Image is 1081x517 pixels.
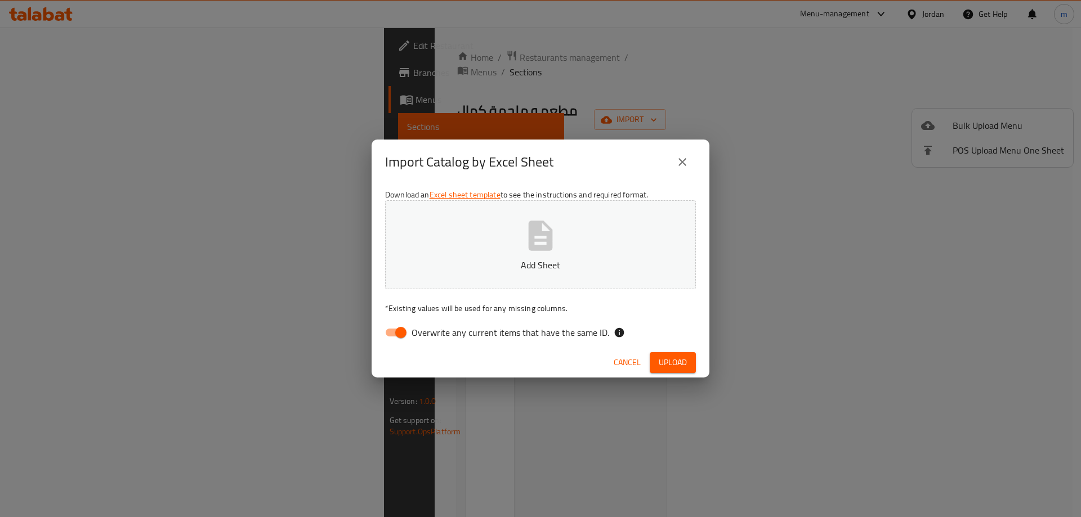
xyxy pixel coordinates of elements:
svg: If the overwrite option isn't selected, then the items that match an existing ID will be ignored ... [614,327,625,338]
p: Existing values will be used for any missing columns. [385,303,696,314]
h2: Import Catalog by Excel Sheet [385,153,553,171]
span: Upload [659,356,687,370]
button: Add Sheet [385,200,696,289]
button: Upload [650,352,696,373]
span: Cancel [614,356,641,370]
span: Overwrite any current items that have the same ID. [412,326,609,339]
button: close [669,149,696,176]
p: Add Sheet [403,258,678,272]
div: Download an to see the instructions and required format. [372,185,709,348]
a: Excel sheet template [430,187,501,202]
button: Cancel [609,352,645,373]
